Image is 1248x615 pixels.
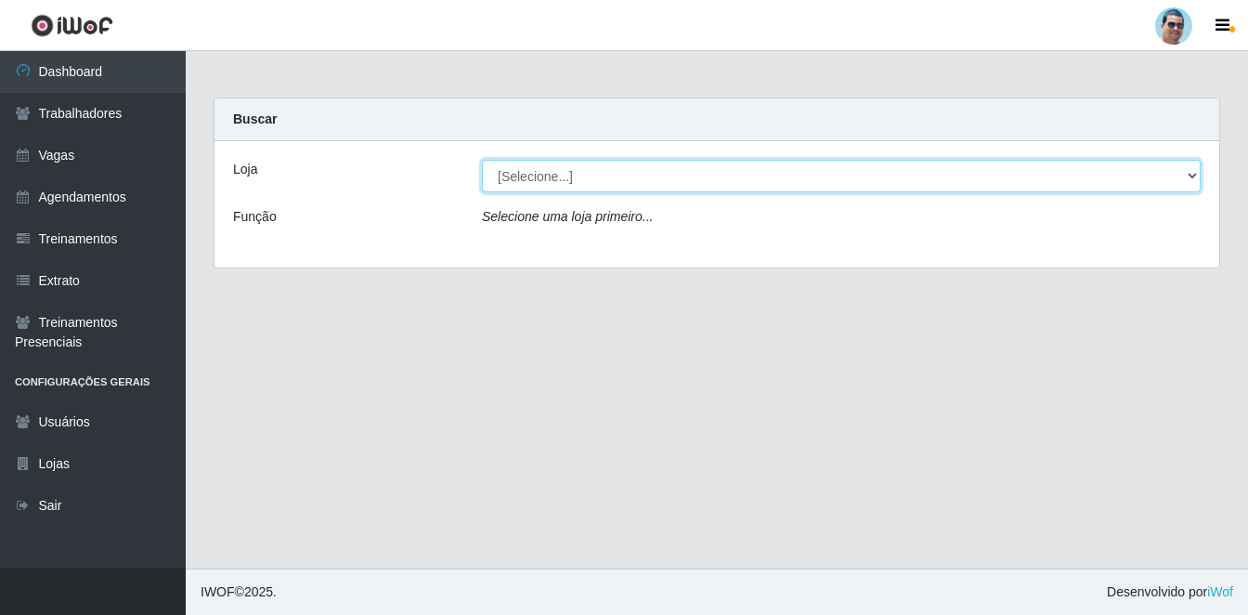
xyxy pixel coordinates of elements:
[31,14,113,37] img: CoreUI Logo
[1107,582,1233,602] span: Desenvolvido por
[233,160,257,179] label: Loja
[482,209,653,224] i: Selecione uma loja primeiro...
[201,582,277,602] span: © 2025 .
[201,584,235,599] span: IWOF
[1207,584,1233,599] a: iWof
[233,111,277,126] strong: Buscar
[233,207,277,227] label: Função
